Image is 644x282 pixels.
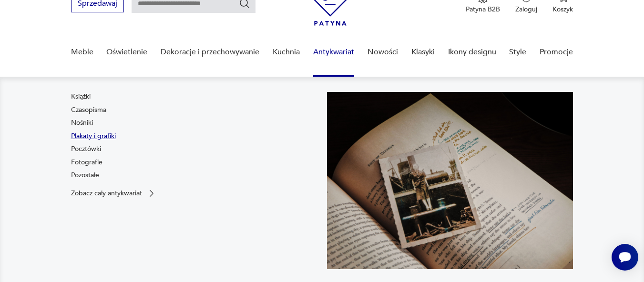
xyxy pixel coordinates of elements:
p: Koszyk [552,5,573,14]
a: Style [509,34,526,70]
p: Zaloguj [515,5,537,14]
p: Zobacz cały antykwariat [71,190,142,196]
a: Antykwariat [313,34,354,70]
a: Oświetlenie [106,34,147,70]
a: Pozostałe [71,171,99,180]
a: Plakaty i grafiki [71,131,116,141]
a: Pocztówki [71,144,101,154]
a: Fotografie [71,158,102,167]
a: Nowości [368,34,398,70]
a: Czasopisma [71,105,106,115]
a: Sprzedawaj [71,1,124,8]
a: Ikony designu [448,34,496,70]
a: Książki [71,92,91,101]
a: Nośniki [71,118,93,128]
a: Zobacz cały antykwariat [71,189,156,198]
a: Dekoracje i przechowywanie [161,34,259,70]
a: Promocje [540,34,573,70]
p: Patyna B2B [466,5,500,14]
img: c8a9187830f37f141118a59c8d49ce82.jpg [327,92,573,269]
iframe: Smartsupp widget button [612,244,638,271]
a: Kuchnia [273,34,300,70]
a: Klasyki [411,34,435,70]
a: Meble [71,34,93,70]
